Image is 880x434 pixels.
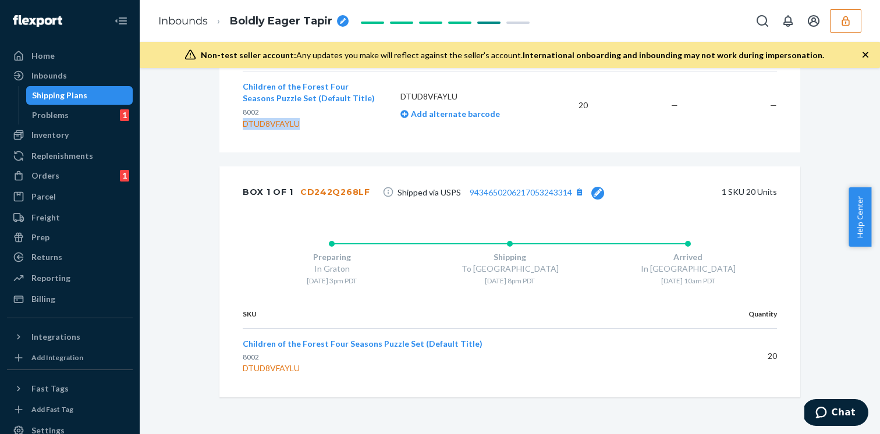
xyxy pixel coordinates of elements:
div: Replenishments [31,150,93,162]
div: [DATE] 10am PDT [599,276,777,286]
span: — [671,100,678,110]
div: Any updates you make will reflect against the seller's account. [201,49,824,61]
a: Shipping Plans [26,86,133,105]
div: Integrations [31,331,80,343]
div: [DATE] 8pm PDT [421,276,599,286]
button: Close Navigation [109,9,133,33]
div: Inbounds [31,70,67,81]
a: Inbounds [158,15,208,27]
a: Inbounds [7,66,133,85]
div: [DATE] 3pm PDT [243,276,421,286]
img: Flexport logo [13,15,62,27]
a: Add Fast Tag [7,403,133,417]
span: Boldly Eager Tapir [230,14,332,29]
a: Orders1 [7,166,133,185]
a: Add Integration [7,351,133,365]
button: Fast Tags [7,379,133,398]
div: Orders [31,170,59,182]
div: Returns [31,251,62,263]
div: Add Integration [31,353,83,362]
button: Open Search Box [751,9,774,33]
div: Prep [31,232,49,243]
button: [object Object] [572,184,587,200]
a: 9434650206217053243314 [470,187,572,197]
div: Inventory [31,129,69,141]
a: Freight [7,208,133,227]
div: In [GEOGRAPHIC_DATA] [599,263,777,275]
span: Add alternate barcode [409,109,500,119]
a: Replenishments [7,147,133,165]
button: Children of the Forest Four Seasons Puzzle Set (Default Title) [243,81,382,104]
div: Arrived [599,251,777,263]
span: Non-test seller account: [201,50,296,60]
a: Billing [7,290,133,308]
span: 8002 [243,108,259,116]
div: Shipping Plans [32,90,87,101]
th: SKU [243,300,707,329]
th: Quantity [707,300,777,329]
div: DTUD8VFAYLU [243,118,382,130]
div: CD242Q268LF [300,186,370,198]
div: Problems [32,109,69,121]
div: DTUD8VFAYLU [243,362,697,374]
iframe: Opens a widget where you can chat to one of our agents [804,399,868,428]
button: Children of the Forest Four Seasons Puzzle Set (Default Title) [243,338,482,350]
span: 8002 [243,353,259,361]
button: Help Center [849,187,871,247]
div: 1 [120,170,129,182]
div: To [GEOGRAPHIC_DATA] [421,263,599,275]
div: Parcel [31,191,56,202]
a: Parcel [7,187,133,206]
div: 1 [120,109,129,121]
button: Open account menu [802,9,825,33]
a: Add alternate barcode [400,109,500,119]
div: 1 SKU 20 Units [622,180,777,204]
ol: breadcrumbs [149,4,358,38]
div: Home [31,50,55,62]
button: Integrations [7,328,133,346]
span: Shipped via USPS [398,184,604,200]
span: — [770,100,777,110]
div: Shipping [421,251,599,263]
span: Children of the Forest Four Seasons Puzzle Set (Default Title) [243,81,375,103]
a: Home [7,47,133,65]
a: Returns [7,248,133,266]
a: Prep [7,228,133,247]
p: DTUD8VFAYLU [400,91,530,102]
a: Inventory [7,126,133,144]
span: Children of the Forest Four Seasons Puzzle Set (Default Title) [243,339,482,348]
div: Freight [31,212,60,223]
div: Fast Tags [31,383,69,394]
a: Problems1 [26,106,133,124]
div: In Graton [243,263,421,275]
div: Billing [31,293,55,305]
div: Box 1 of 1 [243,180,370,204]
button: Open notifications [776,9,800,33]
span: International onboarding and inbounding may not work during impersonation. [523,50,824,60]
a: Reporting [7,269,133,287]
div: Preparing [243,251,421,263]
div: Reporting [31,272,70,284]
td: 20 [707,329,777,383]
td: 20 [539,72,597,139]
div: Add Fast Tag [31,404,73,414]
